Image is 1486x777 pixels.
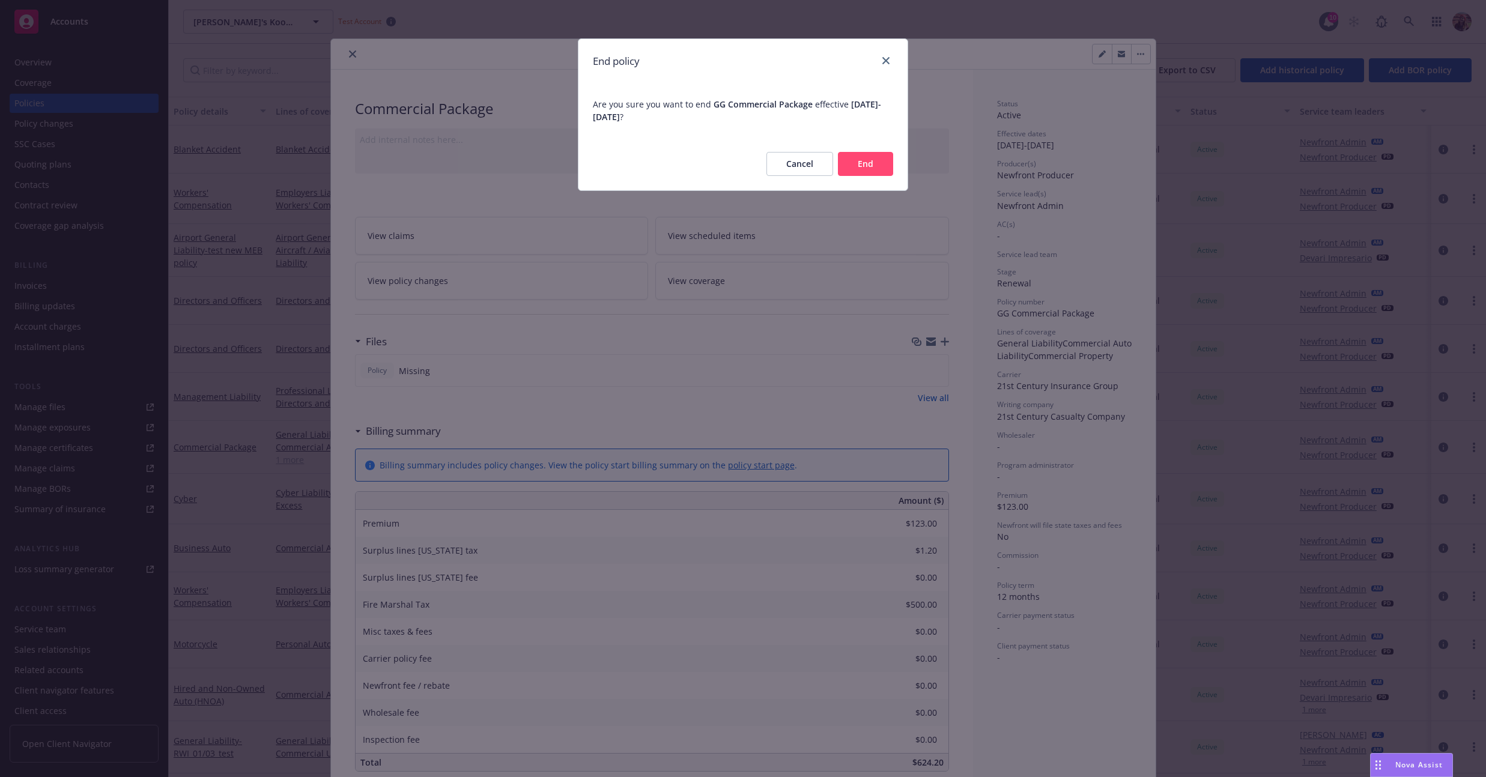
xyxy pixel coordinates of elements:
button: Nova Assist [1370,753,1453,777]
span: Are you sure you want to end effective ? [578,83,908,138]
span: Nova Assist [1395,760,1443,770]
a: close [879,53,893,68]
button: End [838,152,893,176]
h1: End policy [593,53,640,69]
span: GG Commercial Package [714,98,813,110]
button: Cancel [766,152,833,176]
div: Drag to move [1371,754,1386,776]
span: [DATE] - [DATE] [593,98,881,122]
